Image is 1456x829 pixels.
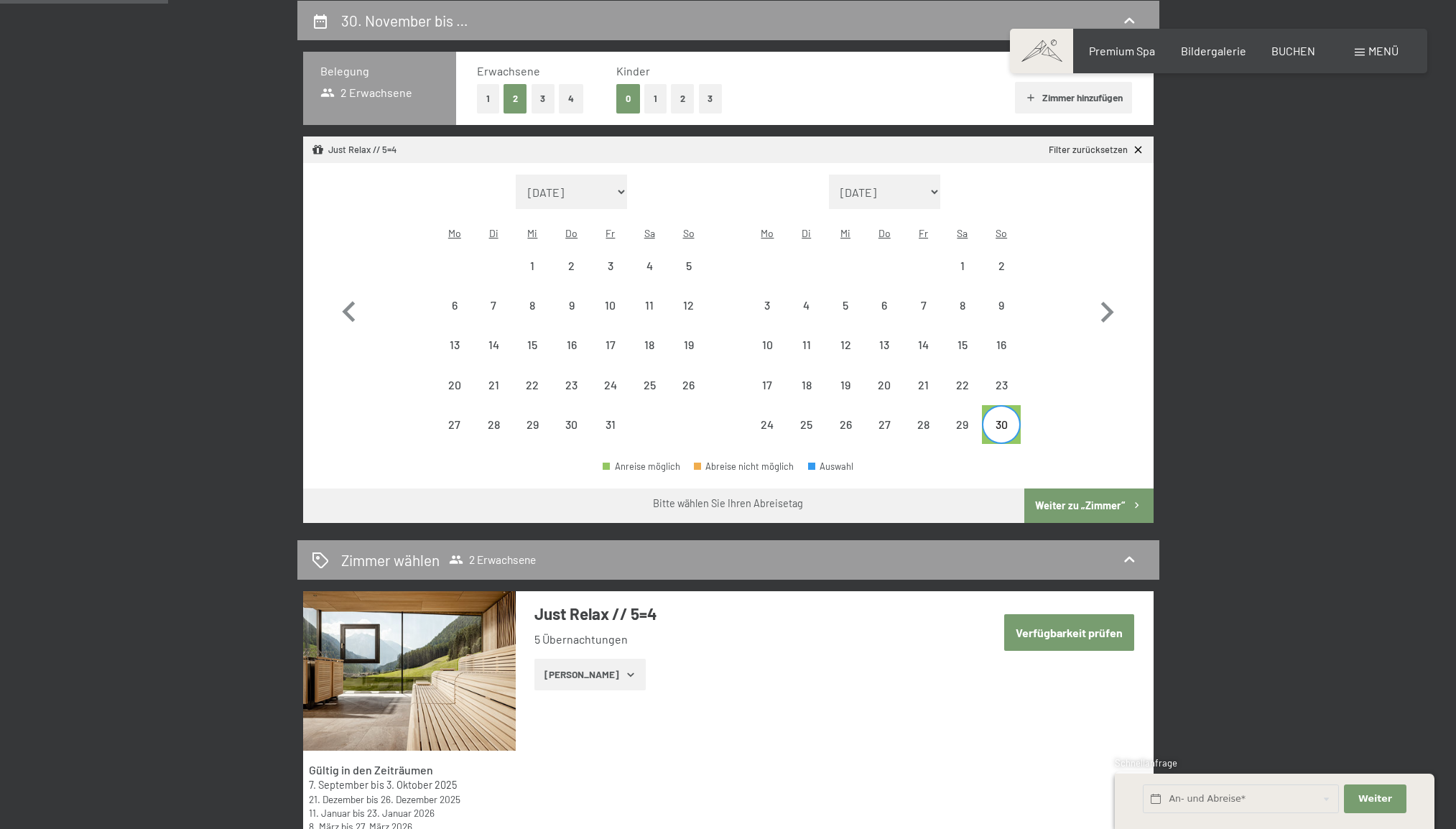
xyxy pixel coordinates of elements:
div: Abreise nicht möglich [630,366,669,404]
span: Weiter [1358,792,1392,805]
div: Abreise nicht möglich [904,325,942,364]
div: 24 [749,419,785,455]
div: Mon Nov 10 2025 [748,325,787,364]
div: Mon Nov 24 2025 [748,405,787,444]
a: Bildergalerie [1181,44,1246,57]
div: 24 [593,379,629,415]
h2: 30. November bis … [341,11,468,29]
div: Wed Oct 08 2025 [513,286,552,325]
div: 11 [631,300,667,335]
div: Abreise nicht möglich [474,325,513,364]
div: Abreise nicht möglich [435,405,474,444]
div: Fri Oct 31 2025 [591,405,630,444]
div: Sat Oct 18 2025 [630,325,669,364]
div: Abreise möglich [982,405,1021,444]
abbr: Dienstag [802,227,811,239]
div: Thu Oct 16 2025 [552,325,591,364]
div: 7 [476,300,511,335]
div: Abreise nicht möglich [943,366,982,404]
div: Sat Oct 11 2025 [630,286,669,325]
div: 21 [905,379,941,415]
div: Wed Nov 19 2025 [826,366,865,404]
div: 5 [827,300,863,335]
div: Thu Nov 27 2025 [865,405,904,444]
div: 25 [789,419,825,455]
abbr: Sonntag [683,227,695,239]
span: Schnellanfrage [1115,757,1177,769]
div: 9 [983,300,1019,335]
div: Tue Oct 28 2025 [474,405,513,444]
div: 14 [476,339,511,375]
div: 3 [749,300,785,335]
button: 2 [671,84,695,114]
div: Sun Oct 12 2025 [669,286,708,325]
button: 1 [477,84,499,114]
div: Abreise nicht möglich [552,325,591,364]
div: Abreise nicht möglich [474,405,513,444]
div: 9 [554,300,590,335]
time: 21.12.2025 [309,793,364,805]
button: 3 [532,84,555,114]
span: Kinder [616,64,650,78]
div: 6 [866,300,902,335]
div: Abreise nicht möglich [826,325,865,364]
div: 23 [554,379,590,415]
div: Abreise nicht möglich [904,405,942,444]
div: 2 [554,260,590,296]
a: Premium Spa [1089,44,1155,57]
div: Mon Nov 03 2025 [748,286,787,325]
div: Mon Oct 13 2025 [435,325,474,364]
div: Abreise nicht möglich [904,286,942,325]
div: Tue Nov 25 2025 [787,405,826,444]
div: 6 [437,300,473,335]
a: BUCHEN [1271,44,1315,57]
div: Abreise nicht möglich [982,366,1021,404]
div: Abreise nicht möglich [694,462,794,471]
div: Abreise nicht möglich [826,286,865,325]
div: Tue Nov 11 2025 [787,325,826,364]
abbr: Mittwoch [527,227,537,239]
strong: Gültig in den Zeiträumen [309,763,433,777]
div: Abreise nicht möglich [552,246,591,285]
div: 4 [631,260,667,296]
div: Abreise nicht möglich [669,286,708,325]
div: Abreise nicht möglich [513,325,552,364]
div: 21 [476,379,511,415]
div: Abreise nicht möglich [669,325,708,364]
div: Abreise nicht möglich [669,366,708,404]
span: Erwachsene [477,64,540,78]
div: Abreise nicht möglich [669,246,708,285]
div: 25 [631,379,667,415]
time: 03.10.2025 [386,779,457,791]
div: Fri Oct 10 2025 [591,286,630,325]
div: Thu Oct 23 2025 [552,366,591,404]
div: Abreise nicht möglich [630,325,669,364]
div: Abreise nicht möglich [552,405,591,444]
abbr: Freitag [919,227,928,239]
div: 1 [514,260,550,296]
div: Thu Nov 06 2025 [865,286,904,325]
div: 22 [514,379,550,415]
div: 26 [670,379,706,415]
div: 17 [749,379,785,415]
div: Abreise nicht möglich [474,366,513,404]
div: Abreise nicht möglich [982,286,1021,325]
div: Sun Nov 23 2025 [982,366,1021,404]
time: 26.12.2025 [381,793,460,805]
time: 07.09.2025 [309,779,368,791]
div: 23 [983,379,1019,415]
div: Abreise nicht möglich [591,405,630,444]
div: Thu Oct 02 2025 [552,246,591,285]
div: 8 [514,300,550,335]
div: Sat Nov 29 2025 [943,405,982,444]
div: 28 [905,419,941,455]
div: Abreise nicht möglich [826,405,865,444]
div: Abreise nicht möglich [435,366,474,404]
h3: Just Relax // 5=4 [534,603,962,625]
span: Menü [1368,44,1399,57]
button: Weiter zu „Zimmer“ [1024,488,1153,523]
div: 5 [670,260,706,296]
div: Abreise nicht möglich [943,325,982,364]
div: Abreise nicht möglich [748,325,787,364]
